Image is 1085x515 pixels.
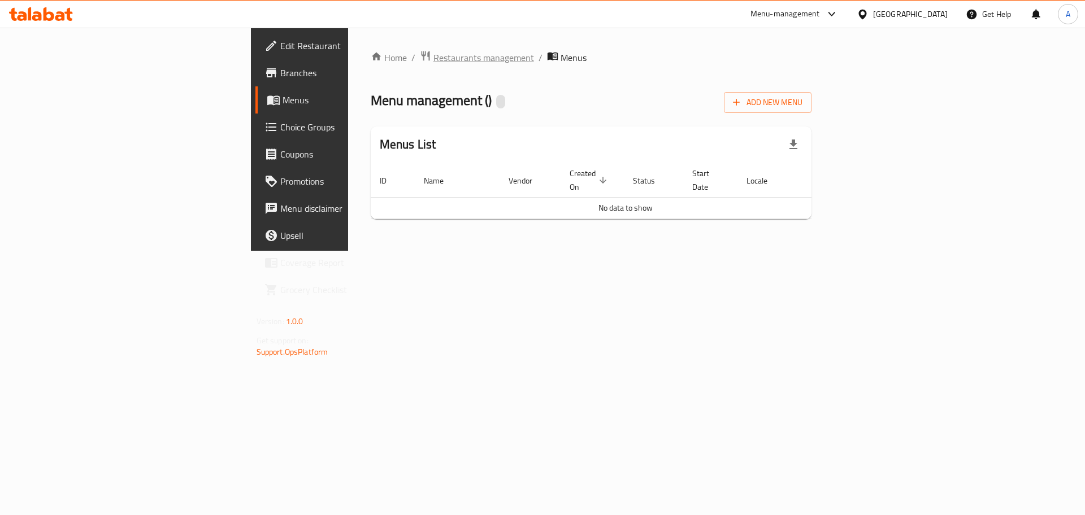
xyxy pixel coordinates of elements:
[371,88,492,113] span: Menu management ( )
[283,93,423,107] span: Menus
[280,202,423,215] span: Menu disclaimer
[255,195,432,222] a: Menu disclaimer
[747,174,782,187] span: Locale
[509,174,547,187] span: Vendor
[692,167,724,194] span: Start Date
[255,141,432,168] a: Coupons
[539,51,542,64] li: /
[380,174,401,187] span: ID
[570,167,610,194] span: Created On
[433,51,534,64] span: Restaurants management
[255,222,432,249] a: Upsell
[733,95,802,110] span: Add New Menu
[255,249,432,276] a: Coverage Report
[255,168,432,195] a: Promotions
[420,50,534,65] a: Restaurants management
[280,66,423,80] span: Branches
[280,39,423,53] span: Edit Restaurant
[255,32,432,59] a: Edit Restaurant
[280,147,423,161] span: Coupons
[380,136,436,153] h2: Menus List
[598,200,653,215] span: No data to show
[257,333,309,348] span: Get support on:
[780,131,807,158] div: Export file
[286,314,303,329] span: 1.0.0
[257,344,328,359] a: Support.OpsPlatform
[257,314,284,329] span: Version:
[724,92,811,113] button: Add New Menu
[255,86,432,114] a: Menus
[424,174,458,187] span: Name
[280,229,423,242] span: Upsell
[255,276,432,303] a: Grocery Checklist
[255,59,432,86] a: Branches
[750,7,820,21] div: Menu-management
[280,120,423,134] span: Choice Groups
[796,163,880,198] th: Actions
[633,174,670,187] span: Status
[255,114,432,141] a: Choice Groups
[280,174,423,188] span: Promotions
[280,283,423,296] span: Grocery Checklist
[280,256,423,269] span: Coverage Report
[1066,8,1070,20] span: A
[371,50,812,65] nav: breadcrumb
[371,163,880,219] table: enhanced table
[873,8,948,20] div: [GEOGRAPHIC_DATA]
[561,51,587,64] span: Menus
